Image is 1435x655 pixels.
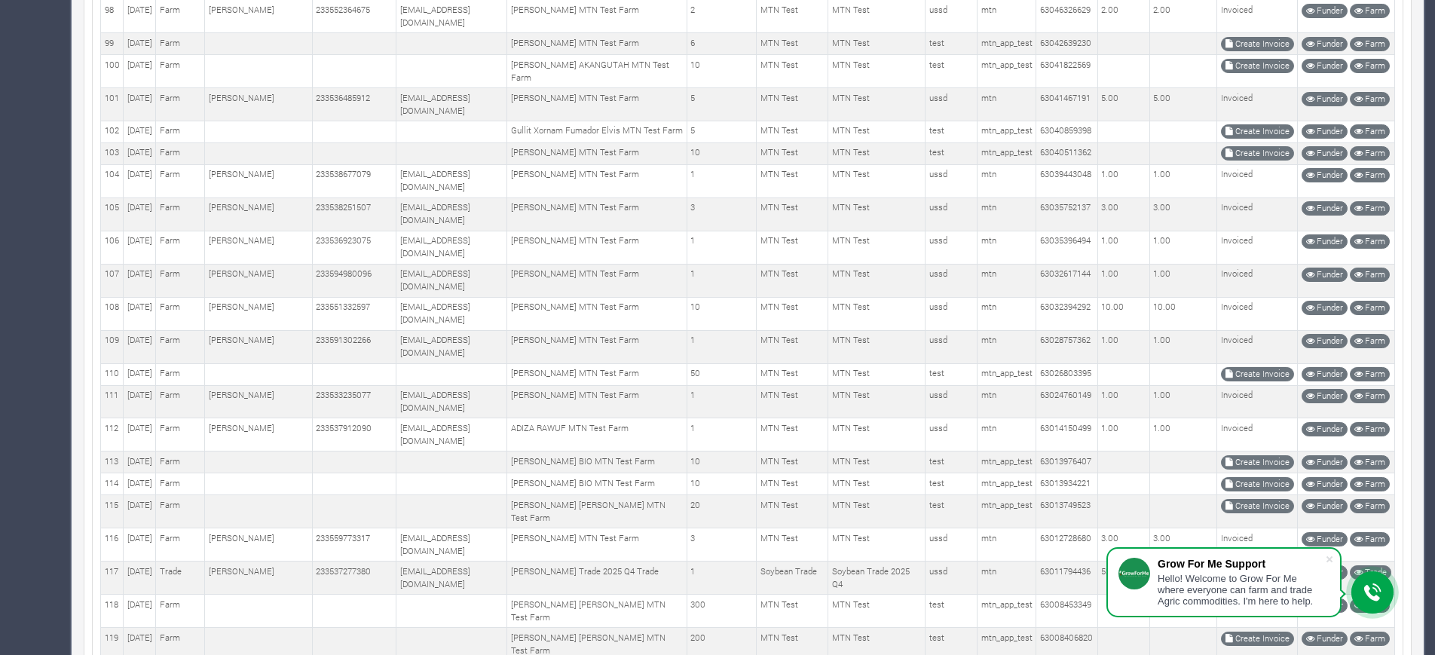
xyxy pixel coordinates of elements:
a: Create Invoice [1221,499,1294,513]
td: [PERSON_NAME] MTN Test Farm [507,142,687,164]
td: [EMAIL_ADDRESS][DOMAIN_NAME] [396,264,507,297]
td: 104 [101,164,124,197]
td: Farm [156,473,205,495]
td: [EMAIL_ADDRESS][DOMAIN_NAME] [396,164,507,197]
td: [PERSON_NAME] MTN Test Farm [507,33,687,55]
td: [PERSON_NAME] MTN Test Farm [507,330,687,363]
td: test [926,121,978,142]
td: 6 [687,33,756,55]
td: MTN Test [757,528,828,562]
a: Funder [1302,234,1348,249]
a: Create Invoice [1221,455,1294,470]
td: MTN Test [828,363,926,385]
td: test [926,33,978,55]
td: [EMAIL_ADDRESS][DOMAIN_NAME] [396,197,507,231]
td: MTN Test [757,197,828,231]
td: 63041467191 [1036,88,1098,121]
td: 115 [101,495,124,528]
td: Farm [156,264,205,297]
td: [PERSON_NAME] [205,231,313,264]
td: 1 [687,330,756,363]
td: mtn_app_test [978,473,1036,495]
td: [PERSON_NAME] BIO MTN Test Farm [507,451,687,473]
a: Funder [1302,301,1348,315]
td: Farm [156,330,205,363]
td: 3.00 [1097,197,1149,231]
td: 63028757362 [1036,330,1098,363]
a: Funder [1302,367,1348,381]
td: 1.00 [1097,330,1149,363]
a: Farm [1350,367,1390,381]
a: Funder [1302,201,1348,216]
td: 5 [687,88,756,121]
a: Funder [1302,422,1348,436]
td: MTN Test [828,330,926,363]
td: 63035752137 [1036,197,1098,231]
td: test [926,55,978,88]
td: [EMAIL_ADDRESS][DOMAIN_NAME] [396,528,507,562]
a: Funder [1302,632,1348,646]
td: Invoiced [1217,264,1298,297]
td: Farm [156,528,205,562]
td: 5.00 [1097,88,1149,121]
td: 1.00 [1149,231,1216,264]
td: MTN Test [828,33,926,55]
a: Farm [1350,201,1390,216]
td: MTN Test [757,231,828,264]
td: 233591302266 [312,330,396,363]
td: 103 [101,142,124,164]
td: Invoiced [1217,385,1298,418]
td: 102 [101,121,124,142]
td: Invoiced [1217,231,1298,264]
td: Gullit Xornam Fumador Elvis MTN Test Farm [507,121,687,142]
td: mtn [978,164,1036,197]
td: [PERSON_NAME] [205,197,313,231]
td: 114 [101,473,124,495]
td: Farm [156,197,205,231]
td: MTN Test [757,385,828,418]
td: 233559773317 [312,528,396,562]
td: 99 [101,33,124,55]
td: 233551332597 [312,297,396,330]
td: 1.00 [1149,164,1216,197]
td: ussd [926,231,978,264]
td: 117 [101,562,124,595]
td: 233536923075 [312,231,396,264]
td: Invoiced [1217,297,1298,330]
td: [PERSON_NAME] MTN Test Farm [507,197,687,231]
td: MTN Test [757,473,828,495]
a: Farm [1350,234,1390,249]
td: 233594980096 [312,264,396,297]
td: 10 [687,451,756,473]
a: Farm [1350,455,1390,470]
td: 63035396494 [1036,231,1098,264]
a: Funder [1302,268,1348,282]
td: MTN Test [757,55,828,88]
td: [DATE] [124,88,156,121]
td: ussd [926,330,978,363]
td: 63032617144 [1036,264,1098,297]
a: Farm [1350,168,1390,182]
td: [DATE] [124,297,156,330]
td: [PERSON_NAME] [205,330,313,363]
td: 50 [687,363,756,385]
td: Farm [156,121,205,142]
a: Farm [1350,532,1390,546]
td: [PERSON_NAME] MTN Test Farm [507,164,687,197]
td: ADIZA RAWUF MTN Test Farm [507,418,687,451]
td: 1.00 [1149,264,1216,297]
td: Invoiced [1217,330,1298,363]
td: 63042639230 [1036,33,1098,55]
td: 1.00 [1097,231,1149,264]
td: [EMAIL_ADDRESS][DOMAIN_NAME] [396,562,507,595]
td: mtn [978,231,1036,264]
td: 1.00 [1149,330,1216,363]
td: 105 [101,197,124,231]
a: Farm [1350,632,1390,646]
td: ussd [926,528,978,562]
td: 10 [687,297,756,330]
td: 107 [101,264,124,297]
td: ussd [926,385,978,418]
td: mtn_app_test [978,33,1036,55]
td: 233533235077 [312,385,396,418]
